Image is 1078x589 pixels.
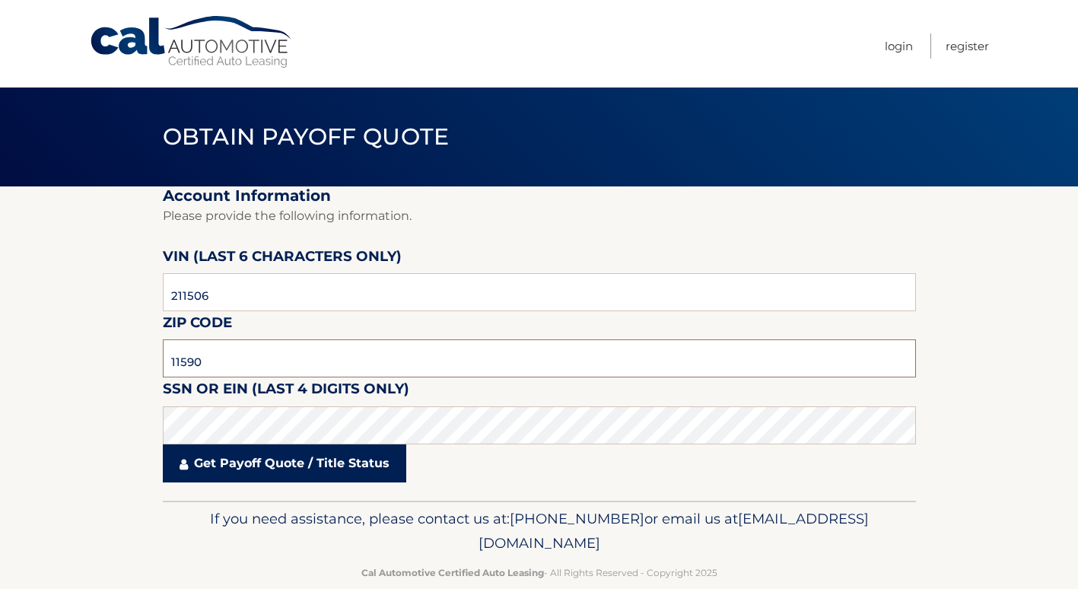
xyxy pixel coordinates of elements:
[361,567,544,578] strong: Cal Automotive Certified Auto Leasing
[163,311,232,339] label: Zip Code
[946,33,989,59] a: Register
[89,15,294,69] a: Cal Automotive
[163,123,450,151] span: Obtain Payoff Quote
[173,565,906,581] p: - All Rights Reserved - Copyright 2025
[173,507,906,556] p: If you need assistance, please contact us at: or email us at
[163,186,916,205] h2: Account Information
[163,444,406,482] a: Get Payoff Quote / Title Status
[885,33,913,59] a: Login
[510,510,644,527] span: [PHONE_NUMBER]
[163,205,916,227] p: Please provide the following information.
[163,245,402,273] label: VIN (last 6 characters only)
[163,377,409,406] label: SSN or EIN (last 4 digits only)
